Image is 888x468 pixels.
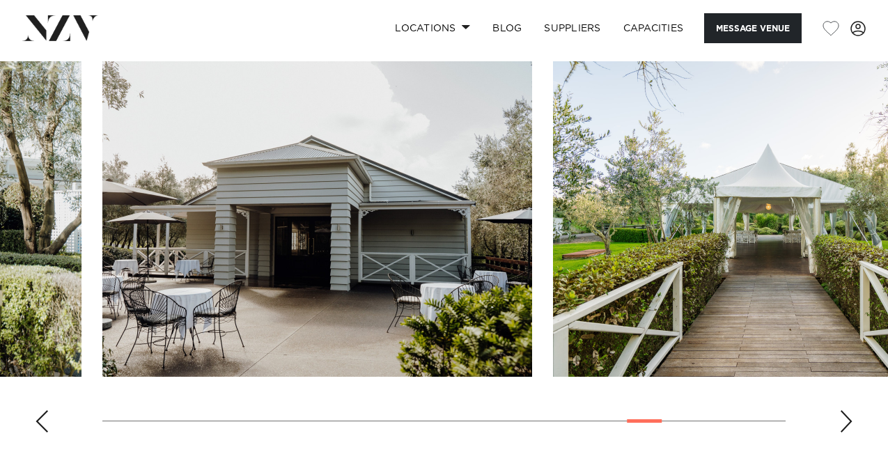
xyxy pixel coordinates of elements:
swiper-slide: 24 / 30 [102,61,532,377]
button: Message Venue [704,13,802,43]
a: Locations [384,13,481,43]
a: BLOG [481,13,533,43]
a: SUPPLIERS [533,13,612,43]
a: Capacities [612,13,695,43]
img: nzv-logo.png [22,15,98,40]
